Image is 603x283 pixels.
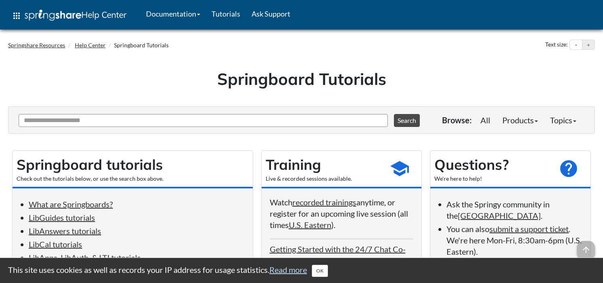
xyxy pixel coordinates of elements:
[544,112,582,128] a: Topics
[292,197,356,207] a: recorded trainings
[266,175,382,183] div: Live & recorded sessions available.
[29,226,101,236] a: LibAnswers tutorials
[442,114,472,126] p: Browse:
[312,265,328,277] button: Close
[206,4,246,24] a: Tutorials
[266,155,382,175] h2: Training
[577,242,595,251] a: arrow_upward
[29,213,95,222] a: LibGuides tutorials
[25,10,81,21] img: Springshare
[446,199,582,221] li: Ask the Springy community in the .
[81,9,127,20] span: Help Center
[570,40,582,50] button: Decrease text size
[8,42,65,49] a: Springshare Resources
[389,158,410,179] span: school
[582,40,595,50] button: Increase text size
[140,4,206,24] a: Documentation
[270,196,414,230] p: Watch anytime, or register for an upcoming live session (all times ).
[544,40,569,50] div: Text size:
[559,158,579,179] span: help
[394,114,420,127] button: Search
[29,253,141,262] a: LibApps, LibAuth, & LTI tutorials
[496,112,544,128] a: Products
[6,4,132,28] a: apps Help Center
[289,220,331,230] a: U.S. Eastern
[474,112,496,128] a: All
[577,241,595,259] span: arrow_upward
[75,42,106,49] a: Help Center
[29,239,82,249] a: LibCal tutorials
[246,4,296,24] a: Ask Support
[434,155,550,175] h2: Questions?
[12,11,21,21] span: apps
[446,223,582,257] li: You can also . We're here Mon-Fri, 8:30am-6pm (U.S. Eastern).
[107,41,169,49] li: Springboard Tutorials
[458,211,541,220] a: [GEOGRAPHIC_DATA]
[489,224,569,234] a: submit a support ticket
[14,68,589,90] h1: Springboard Tutorials
[17,175,249,183] div: Check out the tutorials below, or use the search box above.
[29,199,113,209] a: What are Springboards?
[17,155,249,175] h2: Springboard tutorials
[269,265,307,275] a: Read more
[434,175,550,183] div: We're here to help!
[270,244,406,265] a: Getting Started with the 24/7 Chat Co-Op as a Non-Contributing Member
